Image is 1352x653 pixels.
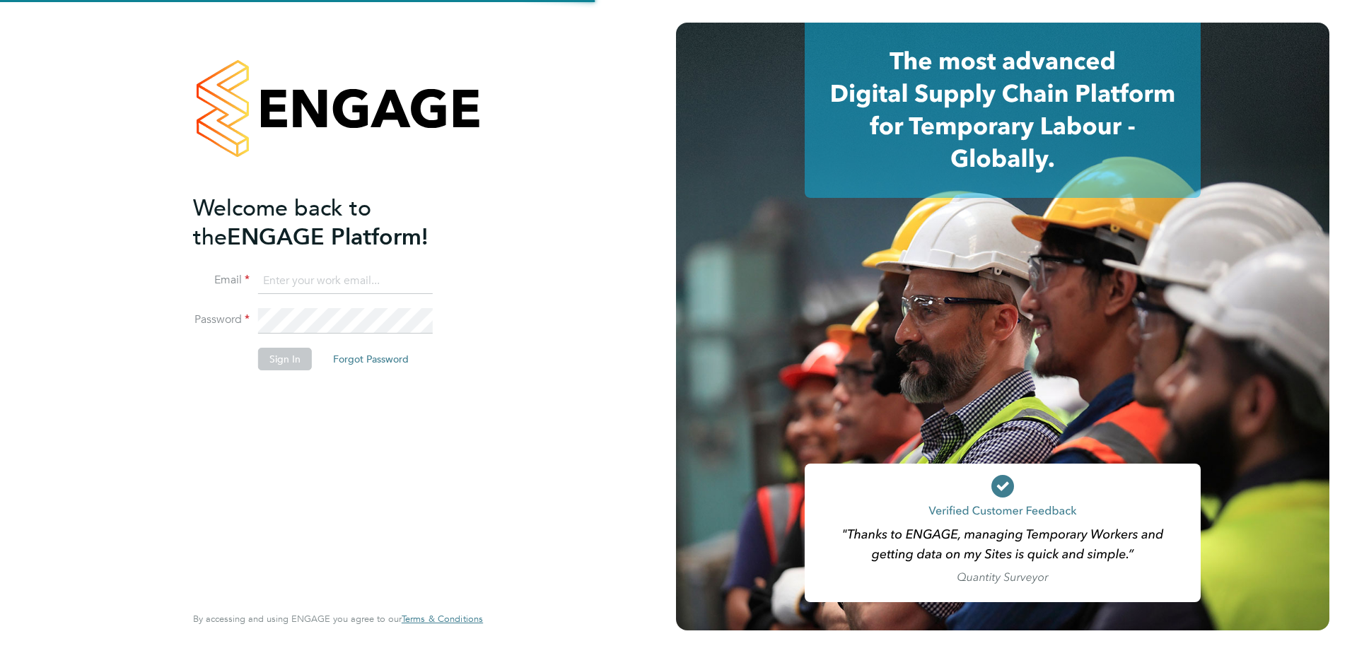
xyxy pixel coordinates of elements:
span: By accessing and using ENGAGE you agree to our [193,613,483,625]
span: Welcome back to the [193,194,371,251]
button: Sign In [258,348,312,370]
h2: ENGAGE Platform! [193,194,469,252]
button: Forgot Password [322,348,420,370]
span: Terms & Conditions [402,613,483,625]
label: Password [193,312,250,327]
a: Terms & Conditions [402,613,483,625]
input: Enter your work email... [258,269,433,294]
label: Email [193,273,250,288]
